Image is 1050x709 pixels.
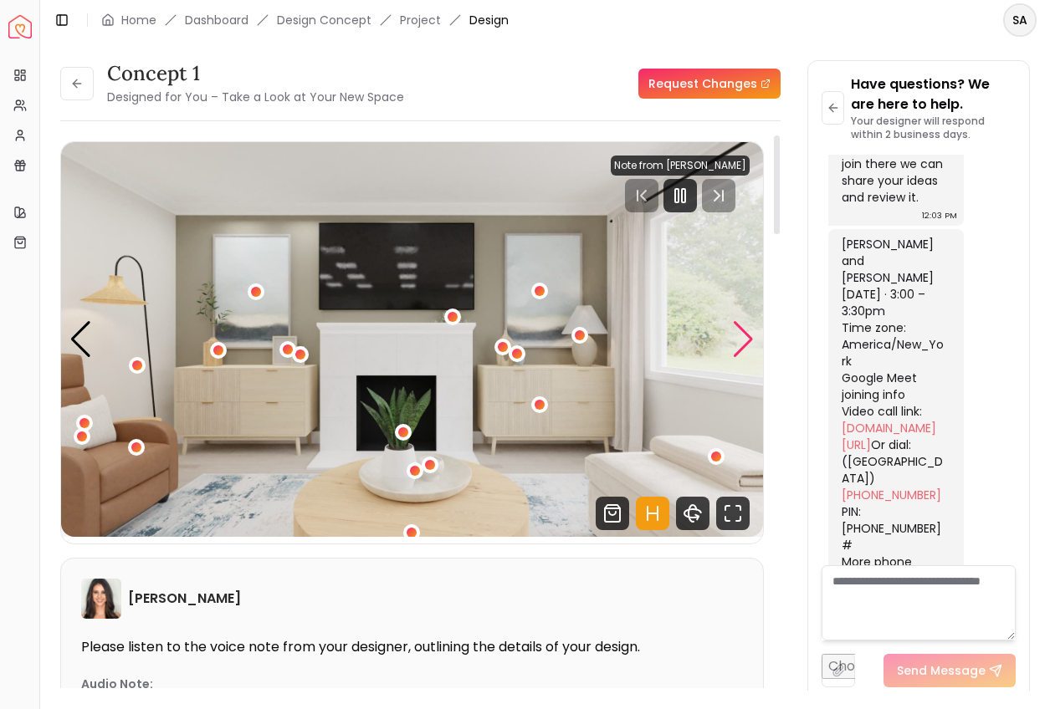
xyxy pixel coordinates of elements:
[121,12,156,28] a: Home
[61,142,763,537] div: Carousel
[400,12,441,28] a: Project
[469,12,509,28] span: Design
[676,497,709,530] svg: 360 View
[636,497,669,530] svg: Hotspots Toggle
[8,15,32,38] img: Spacejoy Logo
[107,60,404,87] h3: concept 1
[732,321,755,358] div: Next slide
[61,142,763,537] div: 3 / 6
[1003,3,1037,37] button: SA
[842,236,947,620] div: [PERSON_NAME] and [PERSON_NAME] [DATE] · 3:00 – 3:30pm Time zone: America/New_York Google Meet jo...
[69,321,92,358] div: Previous slide
[101,12,509,28] nav: breadcrumb
[670,186,690,206] svg: Pause
[61,142,763,537] img: Design Render 3
[107,89,404,105] small: Designed for You – Take a Look at Your New Space
[638,69,781,99] a: Request Changes
[8,15,32,38] a: Spacejoy
[81,579,121,619] img: Angela Amore
[81,639,743,655] p: Please listen to the voice note from your designer, outlining the details of your design.
[851,115,1016,141] p: Your designer will respond within 2 business days.
[277,12,371,28] li: Design Concept
[1005,5,1035,35] span: SA
[922,207,957,224] div: 12:03 PM
[128,589,241,609] h6: [PERSON_NAME]
[596,497,629,530] svg: Shop Products from this design
[716,497,750,530] svg: Fullscreen
[81,676,153,692] p: Audio Note:
[842,487,941,503] a: [PHONE_NUMBER]
[611,156,750,176] div: Note from [PERSON_NAME]
[851,74,1016,115] p: Have questions? We are here to help.
[185,12,248,28] a: Dashboard
[842,420,936,453] a: [DOMAIN_NAME][URL]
